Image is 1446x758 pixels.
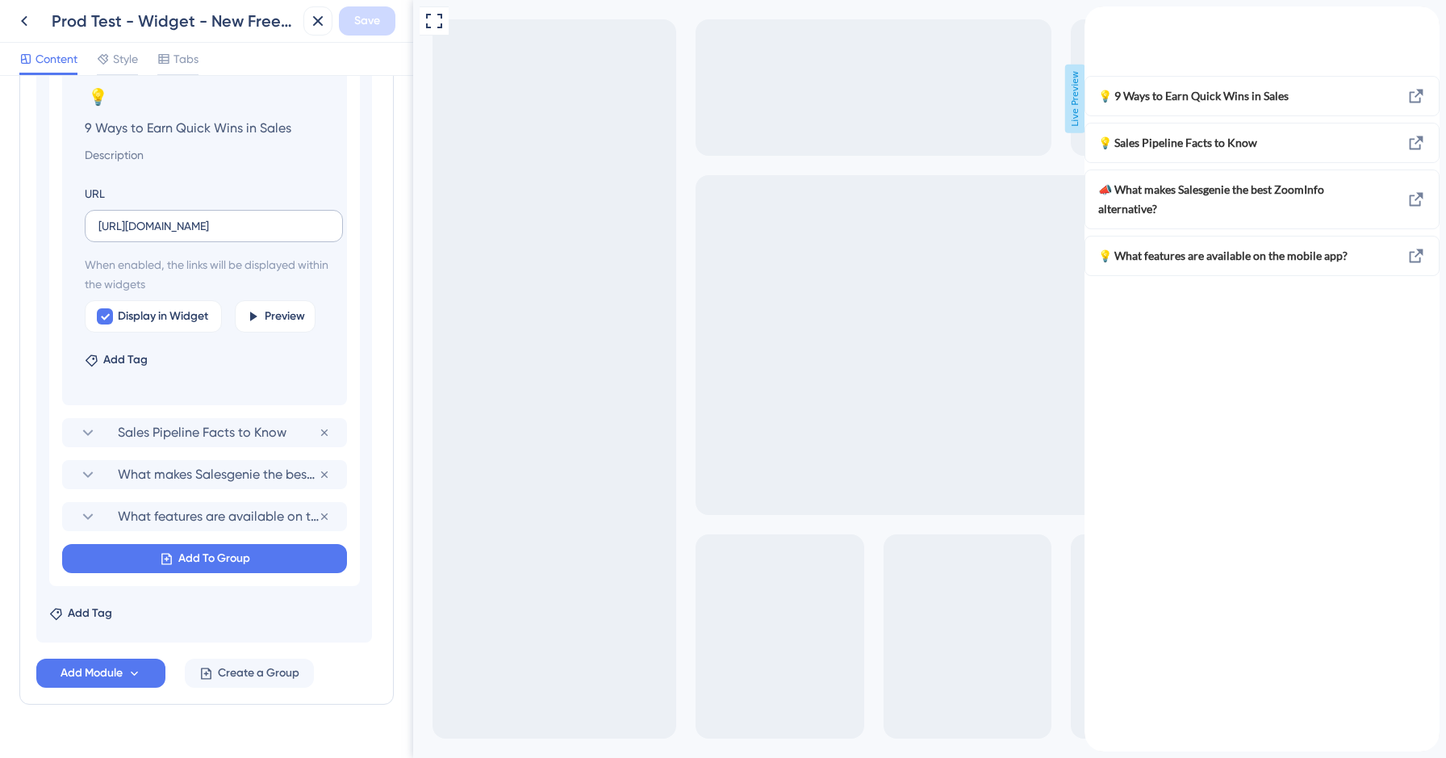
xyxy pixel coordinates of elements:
button: Create a Group [185,659,314,688]
div: What features are available on the mobile app? [14,240,276,259]
div: 9 Ways to Earn Quick Wins in Sales [14,80,276,99]
span: Live Preview [652,65,672,133]
span: Preview [265,307,305,326]
span: Save [354,11,380,31]
span: Add Tag [103,350,148,370]
div: Sales Pipeline Facts to Know [62,418,347,447]
span: What features are available on the mobile app? [118,507,319,526]
input: your.website.com/path [98,217,329,235]
span: Growth Hub [36,3,98,23]
span: 📣 What makes Salesgenie the best ZoomInfo alternative? [14,174,276,212]
button: Add Tag [49,604,112,623]
button: Add Tag [85,350,148,370]
div: What makes Salesgenie the best ZoomInfo alternative? [62,460,347,489]
div: Prod Test - Widget - New Freemium Users (Post internal Feedback) [52,10,297,32]
span: Style [113,49,138,69]
button: Save [339,6,395,36]
span: Add To Group [178,549,250,568]
span: Tabs [173,49,199,69]
span: Display in Widget [118,307,208,326]
div: URL [85,184,105,203]
span: 💡 9 Ways to Earn Quick Wins in Sales [14,80,276,99]
div: What features are available on the mobile app? [62,502,347,531]
button: Preview [235,300,316,333]
button: Add To Group [62,544,347,573]
button: 💡 [85,84,111,110]
span: When enabled, the links will be displayed within the widgets [85,255,331,294]
span: Create a Group [218,664,299,683]
input: Description [72,145,344,165]
div: 3 [109,7,114,20]
div: Sales Pipeline Facts to Know [14,127,276,146]
span: Add Module [61,664,123,683]
span: What makes Salesgenie the best ZoomInfo alternative? [118,465,319,484]
span: Content [36,49,77,69]
button: Add Module [36,659,165,688]
input: Header [72,116,344,139]
span: Sales Pipeline Facts to Know [118,423,319,442]
span: 💡 Sales Pipeline Facts to Know [14,127,276,146]
span: Add Tag [68,604,112,623]
span: 💡 What features are available on the mobile app? [14,240,276,259]
div: What makes Salesgenie the best ZoomInfo alternative? [14,174,276,212]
